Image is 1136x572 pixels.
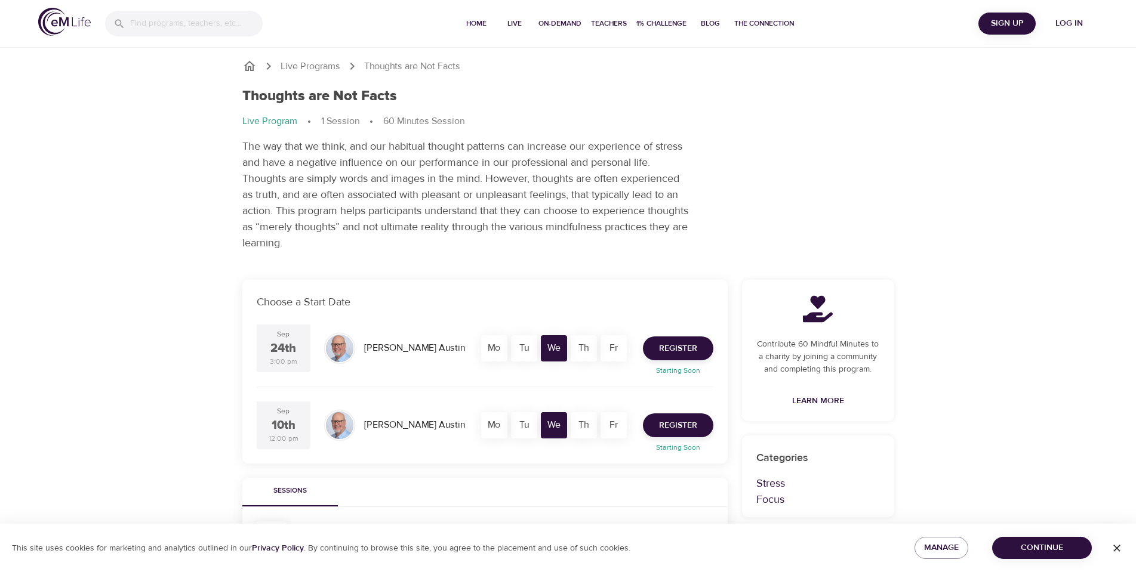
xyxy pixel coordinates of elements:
[659,341,697,356] span: Register
[924,540,959,555] span: Manage
[359,413,470,437] div: [PERSON_NAME] Austin
[321,115,359,128] p: 1 Session
[636,365,721,376] p: Starting Soon
[242,138,690,251] p: The way that we think, and our habitual thought patterns can increase our experience of stress an...
[277,406,290,416] div: Sep
[992,537,1092,559] button: Continue
[538,17,581,30] span: On-Demand
[130,11,263,36] input: Find programs, teachers, etc...
[481,412,507,438] div: Mo
[242,88,397,105] h1: Thoughts are Not Facts
[696,17,725,30] span: Blog
[38,8,91,36] img: logo
[756,450,880,466] p: Categories
[643,336,713,360] button: Register
[252,543,304,554] a: Privacy Policy
[359,336,470,360] div: [PERSON_NAME] Austin
[601,335,627,361] div: Fr
[541,412,567,438] div: We
[257,294,713,310] p: Choose a Start Date
[511,335,537,361] div: Tu
[364,60,460,73] p: Thoughts are Not Facts
[270,340,296,357] div: 24th
[978,13,1036,35] button: Sign Up
[481,335,507,361] div: Mo
[250,485,331,497] span: Sessions
[270,357,297,367] div: 3:00 pm
[787,390,849,412] a: Learn More
[511,412,537,438] div: Tu
[281,60,340,73] a: Live Programs
[1045,16,1093,31] span: Log in
[383,115,464,128] p: 60 Minutes Session
[915,537,968,559] button: Manage
[601,412,627,438] div: Fr
[571,412,597,438] div: Th
[242,59,894,73] nav: breadcrumb
[756,491,880,508] p: Focus
[1040,13,1098,35] button: Log in
[734,17,794,30] span: The Connection
[571,335,597,361] div: Th
[636,442,721,453] p: Starting Soon
[591,17,627,30] span: Teachers
[541,335,567,361] div: We
[636,17,686,30] span: 1% Challenge
[462,17,491,30] span: Home
[756,475,880,491] p: Stress
[272,417,295,434] div: 10th
[500,17,529,30] span: Live
[277,329,290,339] div: Sep
[983,16,1031,31] span: Sign Up
[756,338,880,376] p: Contribute 60 Mindful Minutes to a charity by joining a community and completing this program.
[659,418,697,433] span: Register
[269,434,298,444] div: 12:00 pm
[1002,540,1082,555] span: Continue
[242,115,894,129] nav: breadcrumb
[792,394,844,409] span: Learn More
[242,115,297,128] p: Live Program
[643,413,713,437] button: Register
